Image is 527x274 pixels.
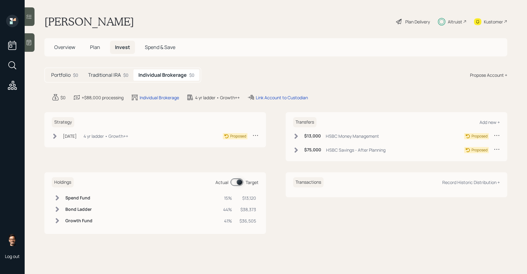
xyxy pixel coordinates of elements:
[63,133,77,139] div: [DATE]
[223,195,232,201] div: 15%
[293,177,324,187] h6: Transactions
[52,177,74,187] h6: Holdings
[326,147,386,153] div: HSBC Savings - After Planning
[65,218,92,223] h6: Growth Fund
[140,94,179,101] div: Individual Brokerage
[246,179,259,186] div: Target
[5,253,20,259] div: Log out
[472,147,488,153] div: Proposed
[52,117,74,127] h6: Strategy
[484,18,503,25] div: Kustomer
[65,195,92,201] h6: Spend Fund
[65,207,92,212] h6: Bond Ladder
[239,206,256,213] div: $38,373
[239,195,256,201] div: $13,120
[54,44,75,51] span: Overview
[73,72,78,78] div: $0
[215,179,228,186] div: Actual
[448,18,462,25] div: Altruist
[223,206,232,213] div: 44%
[123,72,129,78] div: $0
[115,44,130,51] span: Invest
[6,234,18,246] img: sami-boghos-headshot.png
[480,119,500,125] div: Add new +
[293,117,317,127] h6: Transfers
[90,44,100,51] span: Plan
[442,179,500,185] div: Record Historic Distribution +
[60,94,66,101] div: $0
[304,133,321,139] h6: $13,000
[145,44,175,51] span: Spend & Save
[195,94,240,101] div: 4 yr ladder • Growth++
[470,72,507,78] div: Propose Account +
[223,218,232,224] div: 41%
[326,133,379,139] div: HSBC Money Management
[189,72,194,78] div: $0
[239,218,256,224] div: $36,505
[51,72,71,78] h5: Portfolio
[82,94,124,101] div: +$88,000 processing
[230,133,246,139] div: Proposed
[84,133,128,139] div: 4 yr ladder • Growth++
[405,18,430,25] div: Plan Delivery
[304,147,321,153] h6: $75,000
[472,133,488,139] div: Proposed
[88,72,121,78] h5: Traditional IRA
[256,94,308,101] div: Link Account to Custodian
[44,15,134,28] h1: [PERSON_NAME]
[138,72,187,78] h5: Individual Brokerage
